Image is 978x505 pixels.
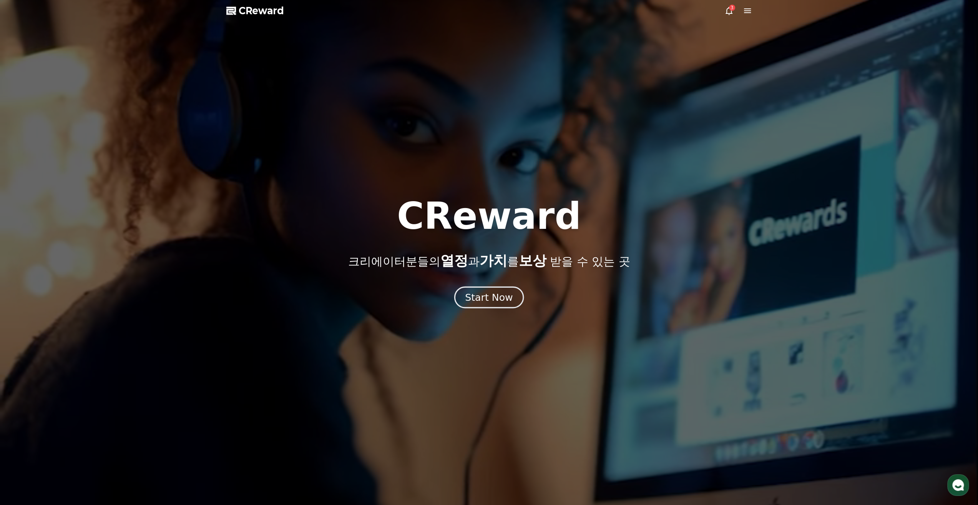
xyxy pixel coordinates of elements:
[24,255,29,262] span: 홈
[465,291,513,304] div: Start Now
[239,5,284,17] span: CReward
[70,256,80,262] span: 대화
[226,5,284,17] a: CReward
[397,198,581,235] h1: CReward
[51,244,99,263] a: 대화
[454,286,524,308] button: Start Now
[456,295,522,302] a: Start Now
[724,6,734,15] a: 3
[2,244,51,263] a: 홈
[440,253,468,268] span: 열정
[479,253,507,268] span: 가치
[348,253,630,268] p: 크리에이터분들의 과 를 받을 수 있는 곳
[119,255,128,262] span: 설정
[99,244,148,263] a: 설정
[729,5,735,11] div: 3
[518,253,546,268] span: 보상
